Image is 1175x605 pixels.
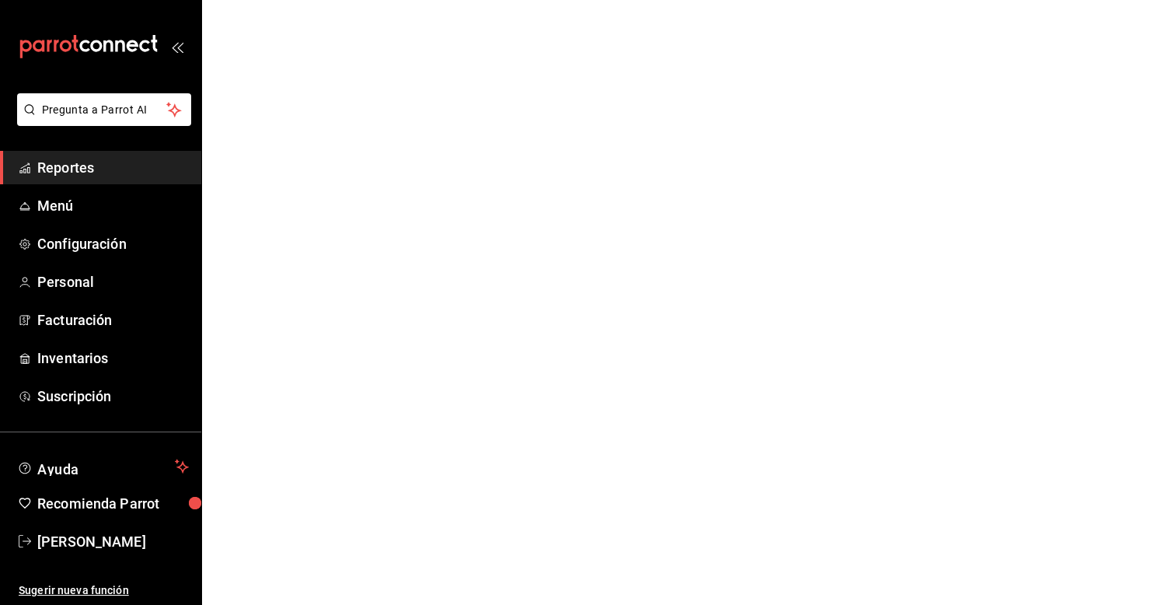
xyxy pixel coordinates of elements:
[171,40,183,53] button: open_drawer_menu
[37,233,189,254] span: Configuración
[11,113,191,129] a: Pregunta a Parrot AI
[37,195,189,216] span: Menú
[37,386,189,407] span: Suscripción
[37,271,189,292] span: Personal
[19,582,189,599] span: Sugerir nueva función
[42,102,167,118] span: Pregunta a Parrot AI
[37,309,189,330] span: Facturación
[37,531,189,552] span: [PERSON_NAME]
[37,457,169,476] span: Ayuda
[17,93,191,126] button: Pregunta a Parrot AI
[37,348,189,369] span: Inventarios
[37,493,189,514] span: Recomienda Parrot
[37,157,189,178] span: Reportes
